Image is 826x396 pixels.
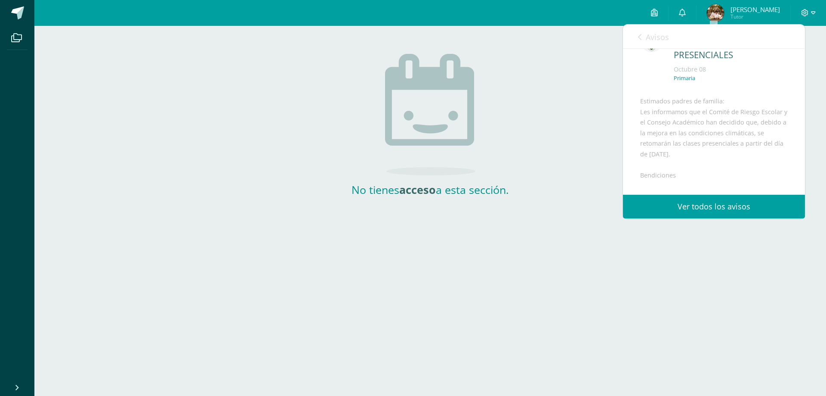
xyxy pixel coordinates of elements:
h2: No tienes a esta sección. [344,182,516,197]
img: 5328e75cf3ea077a1d8a0aa72aac4843.png [707,4,724,22]
strong: acceso [399,182,436,197]
span: [PERSON_NAME] [730,5,780,14]
span: Tutor [730,13,780,20]
span: Avisos [646,32,669,42]
a: Ver todos los avisos [623,195,805,218]
div: Estimados padres de familia: Les informamos que el Comité de Riesgo Escolar y el Consejo Académic... [640,96,788,244]
img: no_activities.png [385,54,475,175]
div: Octubre 08 [674,65,788,74]
p: Primaria [674,75,695,82]
div: te envió un aviso: CLASES PRESENCIALES [674,41,788,61]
